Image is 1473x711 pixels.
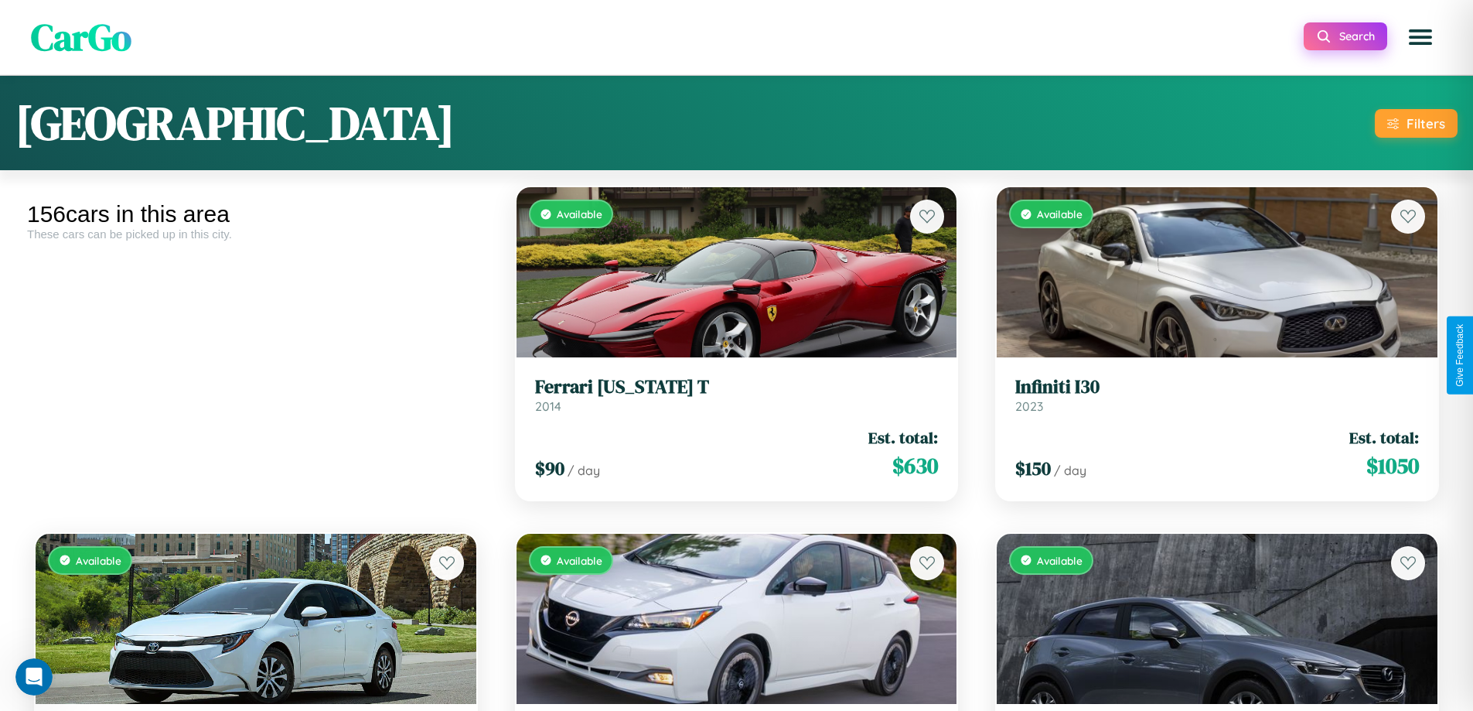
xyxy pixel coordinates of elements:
[868,426,938,449] span: Est. total:
[76,554,121,567] span: Available
[557,554,602,567] span: Available
[15,91,455,155] h1: [GEOGRAPHIC_DATA]
[535,376,939,414] a: Ferrari [US_STATE] T2014
[1399,15,1442,59] button: Open menu
[535,456,564,481] span: $ 90
[568,463,600,478] span: / day
[1366,450,1419,481] span: $ 1050
[1037,207,1083,220] span: Available
[1407,115,1445,132] div: Filters
[1054,463,1086,478] span: / day
[1339,29,1375,43] span: Search
[1454,324,1465,387] div: Give Feedback
[1015,376,1419,414] a: Infiniti I302023
[1349,426,1419,449] span: Est. total:
[31,12,131,63] span: CarGo
[1015,376,1419,398] h3: Infiniti I30
[1015,456,1051,481] span: $ 150
[1037,554,1083,567] span: Available
[892,450,938,481] span: $ 630
[535,398,561,414] span: 2014
[557,207,602,220] span: Available
[1375,109,1458,138] button: Filters
[1015,398,1043,414] span: 2023
[27,201,485,227] div: 156 cars in this area
[535,376,939,398] h3: Ferrari [US_STATE] T
[15,658,53,696] iframe: Intercom live chat
[1304,22,1387,50] button: Search
[27,227,485,241] div: These cars can be picked up in this city.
